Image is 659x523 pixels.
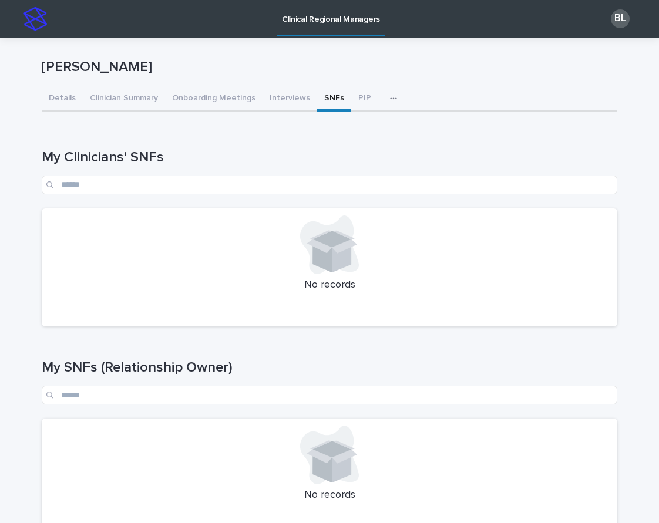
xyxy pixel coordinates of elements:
[83,87,165,112] button: Clinician Summary
[42,149,617,166] h1: My Clinicians' SNFs
[23,7,47,31] img: stacker-logo-s-only.png
[49,279,610,292] p: No records
[263,87,317,112] button: Interviews
[49,489,610,502] p: No records
[611,9,630,28] div: BL
[42,386,617,404] input: Search
[317,87,351,112] button: SNFs
[351,87,378,112] button: PIP
[42,59,613,76] p: [PERSON_NAME]
[165,87,263,112] button: Onboarding Meetings
[42,359,617,376] h1: My SNFs (Relationship Owner)
[42,87,83,112] button: Details
[42,176,617,194] input: Search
